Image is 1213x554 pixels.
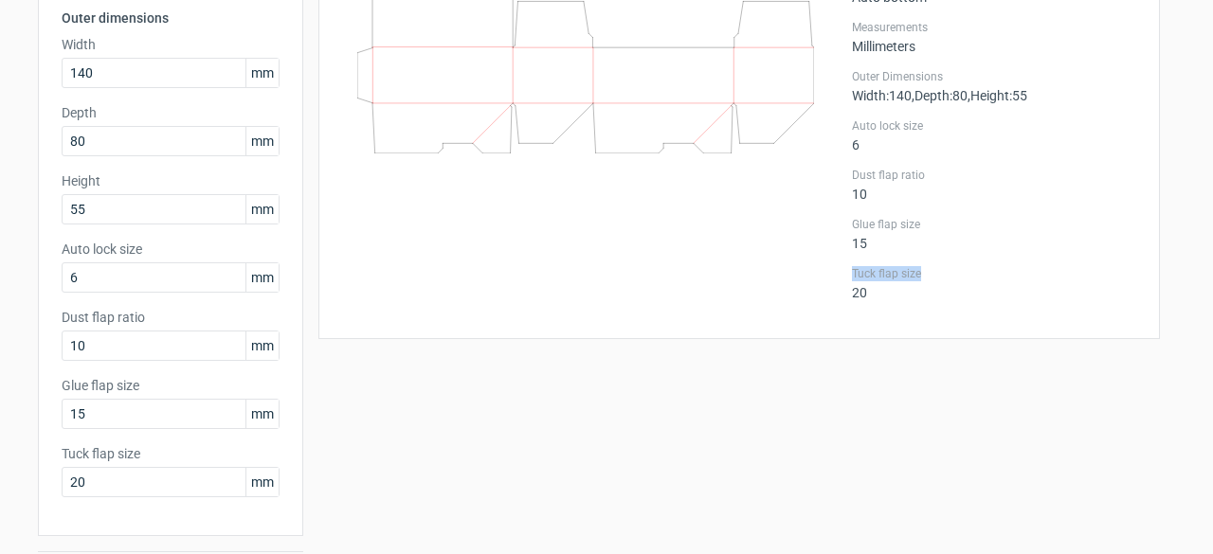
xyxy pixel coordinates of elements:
h3: Outer dimensions [62,9,280,27]
span: mm [245,263,279,292]
span: mm [245,468,279,496]
span: mm [245,331,279,360]
span: mm [245,59,279,87]
span: , Height : 55 [968,88,1027,103]
div: 6 [852,118,1136,152]
label: Tuck flap size [852,266,1136,281]
span: mm [245,195,279,223]
label: Dust flap ratio [852,168,1136,183]
span: , Depth : 80 [912,88,968,103]
label: Outer Dimensions [852,69,1136,84]
div: Millimeters [852,20,1136,54]
label: Measurements [852,20,1136,35]
label: Glue flap size [852,217,1136,232]
label: Depth [62,103,280,122]
label: Tuck flap size [62,444,280,463]
label: Auto lock size [62,240,280,259]
label: Glue flap size [62,376,280,395]
span: mm [245,127,279,155]
label: Height [62,171,280,190]
label: Auto lock size [852,118,1136,134]
span: mm [245,400,279,428]
div: 10 [852,168,1136,202]
div: 20 [852,266,1136,300]
label: Dust flap ratio [62,308,280,327]
div: 15 [852,217,1136,251]
span: Width : 140 [852,88,912,103]
label: Width [62,35,280,54]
